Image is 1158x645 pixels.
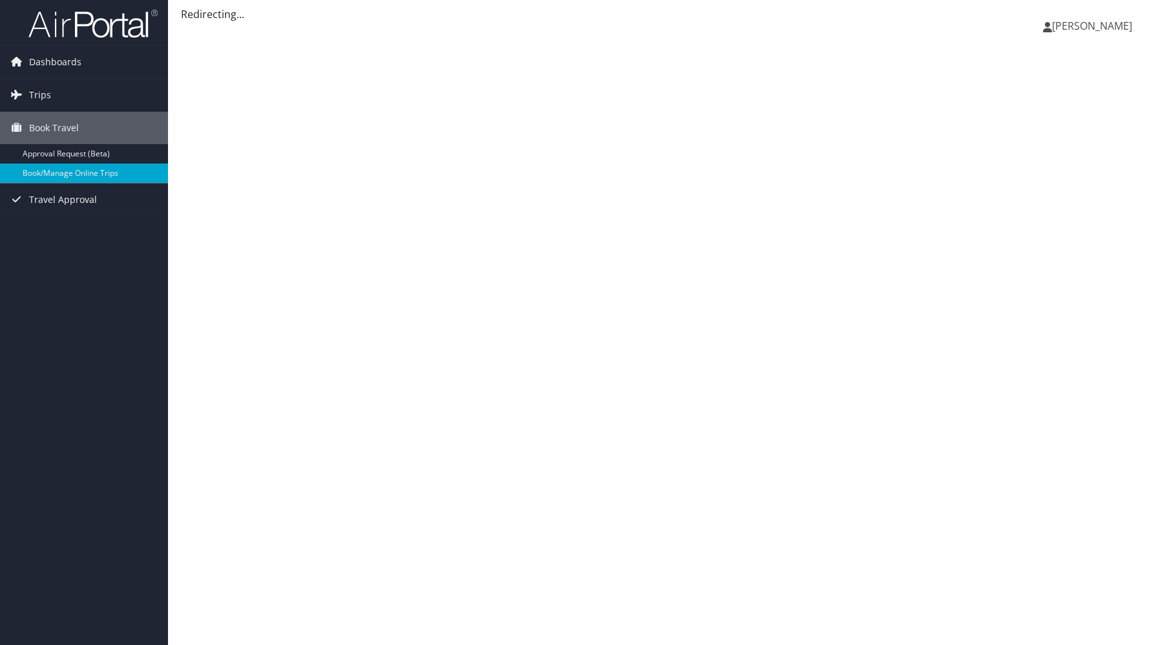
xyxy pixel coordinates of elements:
div: Redirecting... [181,6,1145,22]
a: [PERSON_NAME] [1043,6,1145,45]
img: airportal-logo.png [28,8,158,39]
span: Travel Approval [29,184,97,216]
span: Dashboards [29,46,81,78]
span: Book Travel [29,112,79,144]
span: [PERSON_NAME] [1052,19,1132,33]
span: Trips [29,79,51,111]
